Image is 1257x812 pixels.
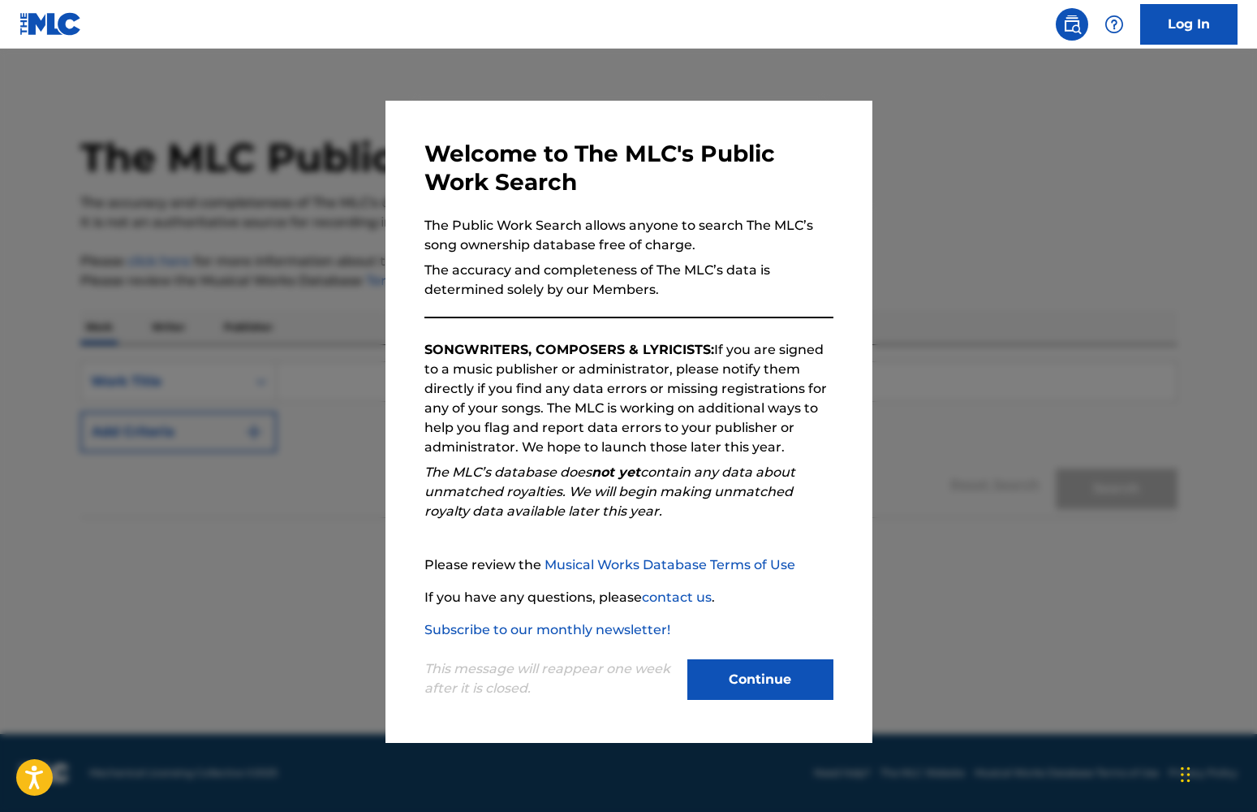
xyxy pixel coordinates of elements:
button: Continue [687,659,833,700]
p: This message will reappear one week after it is closed. [424,659,678,698]
a: contact us [642,590,712,605]
a: Subscribe to our monthly newsletter! [424,622,670,637]
a: Musical Works Database Terms of Use [545,557,795,572]
p: If you have any questions, please . [424,588,833,607]
strong: not yet [592,464,640,480]
h3: Welcome to The MLC's Public Work Search [424,140,833,197]
a: Public Search [1056,8,1088,41]
em: The MLC’s database does contain any data about unmatched royalties. We will begin making unmatche... [424,464,795,519]
iframe: Chat Widget [1176,734,1257,812]
p: Please review the [424,555,833,575]
img: MLC Logo [19,12,82,36]
div: Help [1098,8,1130,41]
strong: SONGWRITERS, COMPOSERS & LYRICISTS: [424,342,714,357]
p: The accuracy and completeness of The MLC’s data is determined solely by our Members. [424,261,833,300]
a: Log In [1140,4,1238,45]
p: The Public Work Search allows anyone to search The MLC’s song ownership database free of charge. [424,216,833,255]
img: help [1104,15,1124,34]
img: search [1062,15,1082,34]
div: Drag [1181,750,1190,799]
p: If you are signed to a music publisher or administrator, please notify them directly if you find ... [424,340,833,457]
